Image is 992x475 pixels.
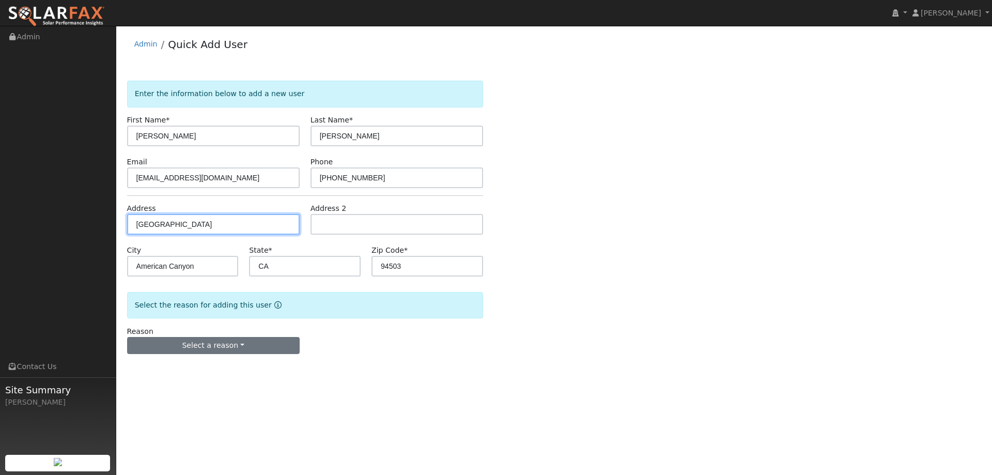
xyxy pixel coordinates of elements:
label: City [127,245,142,256]
div: [PERSON_NAME] [5,397,111,408]
label: Zip Code [371,245,408,256]
span: Required [269,246,272,254]
a: Admin [134,40,158,48]
span: Required [349,116,353,124]
div: Enter the information below to add a new user [127,81,483,107]
span: [PERSON_NAME] [921,9,981,17]
span: Required [166,116,169,124]
label: First Name [127,115,170,126]
label: Last Name [311,115,353,126]
label: Reason [127,326,153,337]
label: Address [127,203,156,214]
div: Select the reason for adding this user [127,292,483,318]
img: retrieve [54,458,62,466]
label: Phone [311,157,333,167]
a: Reason for new user [272,301,282,309]
span: Site Summary [5,383,111,397]
label: Email [127,157,147,167]
a: Quick Add User [168,38,247,51]
img: SolarFax [8,6,105,27]
label: Address 2 [311,203,347,214]
button: Select a reason [127,337,300,355]
label: State [249,245,272,256]
span: Required [404,246,408,254]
